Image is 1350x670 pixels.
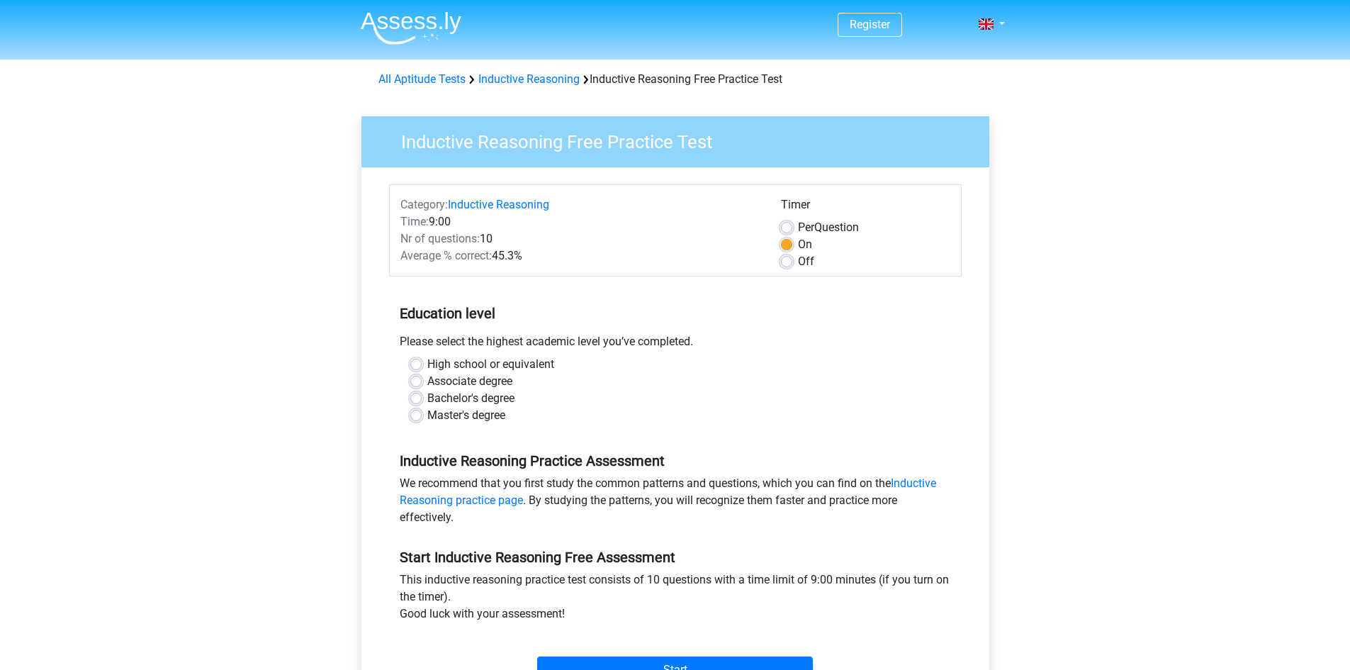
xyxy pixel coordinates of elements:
[448,198,549,211] a: Inductive Reasoning
[798,219,859,236] label: Question
[400,299,951,328] h5: Education level
[400,232,480,245] span: Nr of questions:
[798,220,814,234] span: Per
[850,18,890,31] a: Register
[384,125,979,153] h3: Inductive Reasoning Free Practice Test
[400,198,448,211] span: Category:
[390,213,770,230] div: 9:00
[389,571,962,628] div: This inductive reasoning practice test consists of 10 questions with a time limit of 9:00 minutes...
[478,72,580,86] a: Inductive Reasoning
[427,356,554,373] label: High school or equivalent
[781,196,950,219] div: Timer
[400,215,429,228] span: Time:
[400,452,951,469] h5: Inductive Reasoning Practice Assessment
[427,390,514,407] label: Bachelor's degree
[390,247,770,264] div: 45.3%
[361,11,461,45] img: Assessly
[390,230,770,247] div: 10
[389,475,962,532] div: We recommend that you first study the common patterns and questions, which you can find on the . ...
[389,333,962,356] div: Please select the highest academic level you’ve completed.
[798,253,814,270] label: Off
[427,373,512,390] label: Associate degree
[373,71,978,88] div: Inductive Reasoning Free Practice Test
[400,249,492,262] span: Average % correct:
[427,407,505,424] label: Master's degree
[378,72,466,86] a: All Aptitude Tests
[400,549,951,566] h5: Start Inductive Reasoning Free Assessment
[798,236,812,253] label: On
